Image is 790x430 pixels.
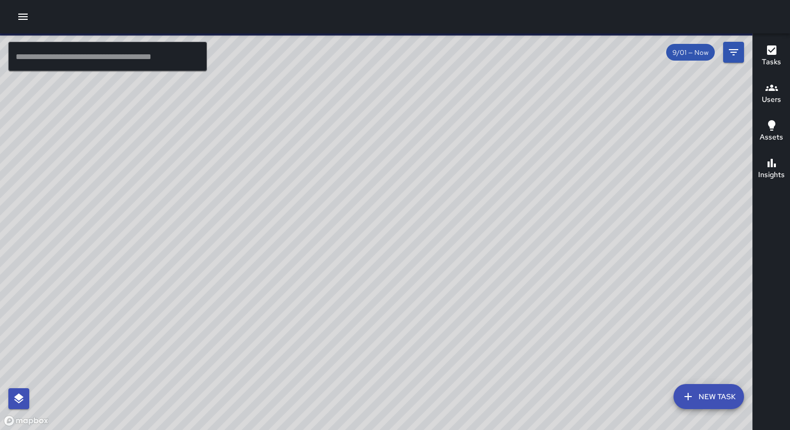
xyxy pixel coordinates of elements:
[753,113,790,150] button: Assets
[758,169,785,181] h6: Insights
[673,384,744,409] button: New Task
[762,56,781,68] h6: Tasks
[753,75,790,113] button: Users
[762,94,781,106] h6: Users
[723,42,744,63] button: Filters
[760,132,783,143] h6: Assets
[753,150,790,188] button: Insights
[666,48,715,57] span: 9/01 — Now
[753,38,790,75] button: Tasks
